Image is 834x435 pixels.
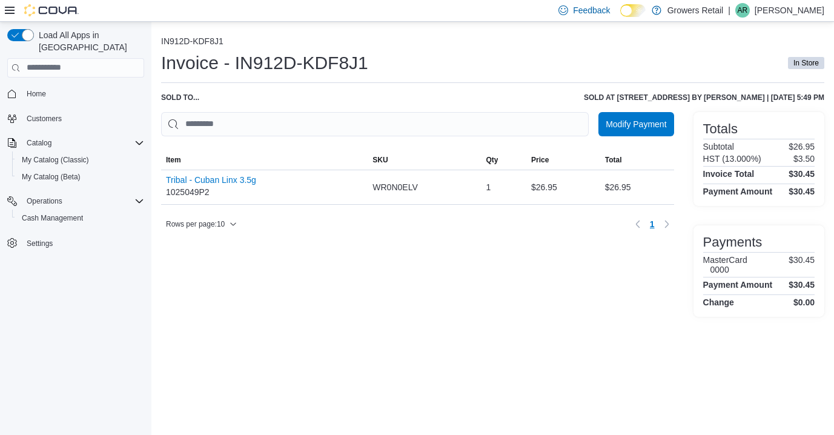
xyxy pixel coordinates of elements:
img: Cova [24,4,79,16]
button: Catalog [22,136,56,150]
button: Price [526,150,600,170]
span: WR0N0ELV [372,180,417,194]
div: 1 [481,175,526,199]
span: SKU [372,155,388,165]
button: Operations [2,193,149,210]
h4: Payment Amount [703,280,773,290]
a: Settings [22,236,58,251]
span: Catalog [27,138,51,148]
a: Home [22,87,51,101]
span: In Store [793,58,819,68]
button: Previous page [630,217,645,231]
span: My Catalog (Beta) [17,170,144,184]
button: Home [2,85,149,102]
nav: Complex example [7,80,144,284]
span: Load All Apps in [GEOGRAPHIC_DATA] [34,29,144,53]
h6: HST (13.000%) [703,154,761,164]
span: Customers [27,114,62,124]
span: Dark Mode [620,17,621,18]
button: SKU [368,150,481,170]
button: Total [600,150,674,170]
button: Catalog [2,134,149,151]
p: $26.95 [789,142,815,151]
span: Qty [486,155,498,165]
button: Modify Payment [598,112,673,136]
span: Price [531,155,549,165]
h4: $30.45 [789,169,815,179]
span: Total [605,155,622,165]
div: 1025049P2 [166,175,256,199]
span: Feedback [573,4,610,16]
a: My Catalog (Classic) [17,153,94,167]
p: Growers Retail [667,3,724,18]
p: $30.45 [789,255,815,274]
button: Item [161,150,368,170]
p: [PERSON_NAME] [755,3,824,18]
p: | [728,3,730,18]
input: This is a search bar. As you type, the results lower in the page will automatically filter. [161,112,589,136]
nav: Pagination for table: MemoryTable from EuiInMemoryTable [630,214,674,234]
span: Customers [22,111,144,126]
span: Settings [27,239,53,248]
span: AR [738,3,748,18]
button: Page 1 of 1 [645,214,660,234]
h4: Change [703,297,734,307]
h6: MasterCard [703,255,747,265]
a: Customers [22,111,67,126]
span: Cash Management [22,213,83,223]
span: Cash Management [17,211,144,225]
div: Sold to ... [161,93,199,102]
span: Home [27,89,46,99]
div: $26.95 [526,175,600,199]
span: Modify Payment [606,118,666,130]
button: Customers [2,110,149,127]
a: My Catalog (Beta) [17,170,85,184]
span: My Catalog (Beta) [22,172,81,182]
button: Qty [481,150,526,170]
span: Operations [22,194,144,208]
button: My Catalog (Classic) [12,151,149,168]
ul: Pagination for table: MemoryTable from EuiInMemoryTable [645,214,660,234]
h4: Payment Amount [703,187,773,196]
span: In Store [788,57,824,69]
input: Dark Mode [620,4,646,17]
h4: $30.45 [789,280,815,290]
button: Cash Management [12,210,149,227]
h4: Invoice Total [703,169,755,179]
button: My Catalog (Beta) [12,168,149,185]
button: Rows per page:10 [161,217,242,231]
h6: 0000 [710,265,747,274]
button: IN912D-KDF8J1 [161,36,223,46]
button: Tribal - Cuban Linx 3.5g [166,175,256,185]
span: My Catalog (Classic) [22,155,89,165]
span: Settings [22,235,144,250]
span: Catalog [22,136,144,150]
button: Next page [660,217,674,231]
h3: Totals [703,122,738,136]
a: Cash Management [17,211,88,225]
div: Ana Romano [735,3,750,18]
h6: Sold at [STREET_ADDRESS] by [PERSON_NAME] | [DATE] 5:49 PM [584,93,824,102]
h1: Invoice - IN912D-KDF8J1 [161,51,368,75]
span: Home [22,86,144,101]
h4: $30.45 [789,187,815,196]
h4: $0.00 [793,297,815,307]
nav: An example of EuiBreadcrumbs [161,36,824,48]
button: Operations [22,194,67,208]
span: Operations [27,196,62,206]
span: Item [166,155,181,165]
span: My Catalog (Classic) [17,153,144,167]
h6: Subtotal [703,142,734,151]
span: 1 [650,218,655,230]
button: Settings [2,234,149,251]
div: $26.95 [600,175,674,199]
h3: Payments [703,235,763,250]
p: $3.50 [793,154,815,164]
span: Rows per page : 10 [166,219,225,229]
